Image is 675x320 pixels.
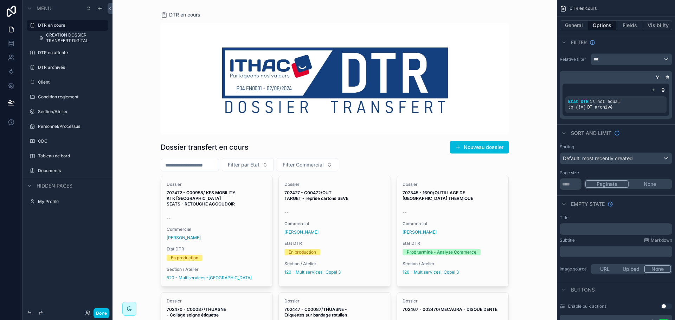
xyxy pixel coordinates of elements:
[560,170,579,176] label: Page size
[46,32,104,44] span: CREATION DOSSIER TRANSFERT DIGITAL
[37,5,51,12] span: Menu
[651,237,672,243] span: Markdown
[560,57,588,62] label: Relative filter
[563,155,633,161] span: Default: most recently created
[38,79,104,85] label: Client
[571,130,611,137] span: Sort And Limit
[587,105,612,110] span: DT archivé
[38,138,104,144] label: CDC
[38,153,104,159] label: Tableau de bord
[618,265,644,273] button: Upload
[35,32,108,44] a: CREATION DOSSIER TRANSFERT DIGITAL
[560,237,575,243] label: Subtitle
[644,265,671,273] button: None
[571,201,605,208] span: Empty state
[560,246,672,257] div: scrollable content
[37,182,72,189] span: Hidden pages
[571,286,595,293] span: Buttons
[38,94,104,100] label: Condition reglement
[38,109,104,115] label: Section/Atelier
[560,20,588,30] button: General
[38,50,104,55] label: DTR en attente
[629,180,671,188] button: None
[560,152,672,164] button: Default: most recently created
[560,215,568,221] label: Title
[568,99,589,104] span: Etat DTR
[38,22,104,28] label: DTR en cours
[585,180,629,188] button: Paginate
[616,20,644,30] button: Fields
[568,99,620,110] span: is not equal to (!=)
[560,223,672,235] div: scrollable content
[94,308,109,318] button: Done
[38,65,104,70] label: DTR archivés
[38,168,104,174] label: Documents
[644,20,672,30] button: Visibility
[560,144,574,150] label: Sorting
[38,199,104,204] label: My Profile
[38,124,104,129] label: Personnel/Processus
[592,265,618,273] button: URL
[570,6,597,11] span: DTR en cours
[644,237,672,243] a: Markdown
[560,266,588,272] label: Image source
[588,20,616,30] button: Options
[568,303,606,309] label: Enable bulk actions
[571,39,587,46] span: Filter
